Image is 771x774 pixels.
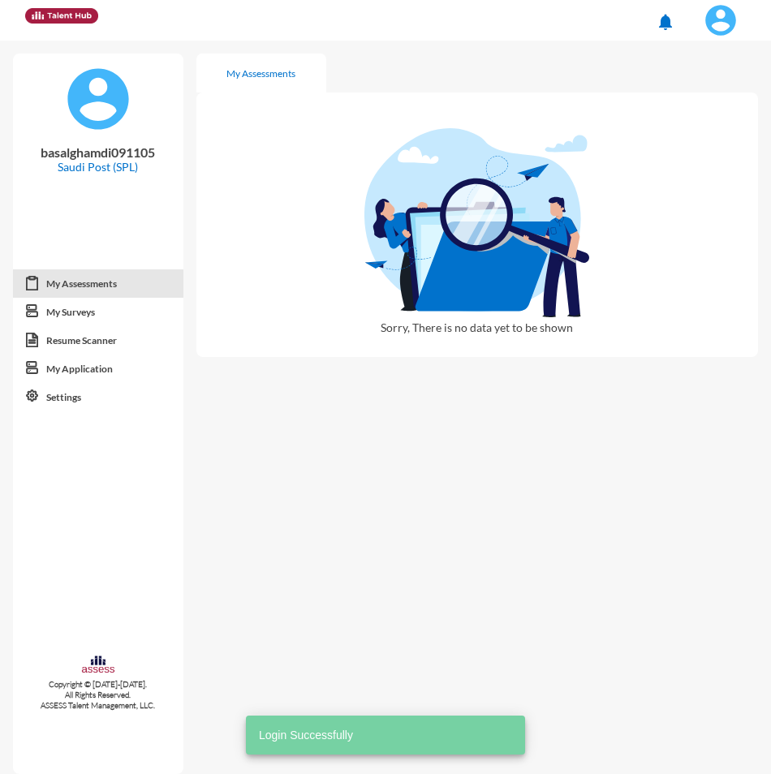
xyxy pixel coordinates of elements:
div: My Assessments [226,67,295,80]
a: My Application [13,355,183,384]
span: Login Successfully [259,727,353,743]
img: default%20profile%20image.svg [66,67,131,131]
img: assesscompany-logo.png [81,655,115,676]
mat-icon: notifications [656,12,675,32]
a: Resume Scanner [13,326,183,355]
a: My Assessments [13,269,183,299]
p: Saudi Post (SPL) [26,160,170,174]
a: My Surveys [13,298,183,327]
p: Sorry, There is no data yet to be shown [364,320,589,347]
a: Settings [13,383,183,412]
p: Copyright © [DATE]-[DATE]. All Rights Reserved. ASSESS Talent Management, LLC. [13,679,183,711]
p: basalghamdi091105 [26,144,170,160]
